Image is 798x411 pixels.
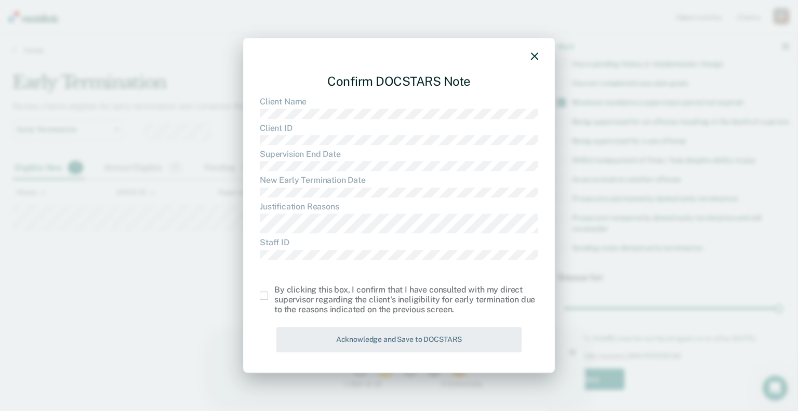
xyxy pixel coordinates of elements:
[139,28,157,44] button: 1
[260,176,538,185] dt: New Early Termination Date
[356,16,363,22] div: Close survey
[71,47,169,54] div: 1 - Not at all
[236,28,258,44] button: 5
[228,47,326,54] div: 5 - Extremely
[213,28,231,44] button: 4
[276,327,522,353] button: Acknowledge and Save to DOCSTARS
[189,28,207,44] button: 3
[260,149,538,159] dt: Supervision End Date
[163,28,184,44] button: 2
[274,285,538,315] div: By clicking this box, I confirm that I have consulted with my direct supervisor regarding the cli...
[260,65,538,97] div: Confirm DOCSTARS Note
[260,97,538,107] dt: Client Name
[260,202,538,211] dt: Justification Reasons
[260,238,538,248] dt: Staff ID
[71,14,311,23] div: How satisfied are you with your experience using Recidiviz?
[46,10,62,27] img: Profile image for Kim
[260,123,538,133] dt: Client ID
